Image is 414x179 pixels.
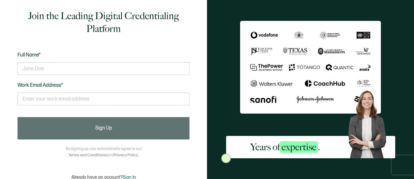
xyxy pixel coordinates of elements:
[18,93,189,105] input: Enter your work email address
[18,52,41,58] span: Full Name*
[221,153,231,163] img: Sertifier Signup
[18,62,189,75] input: Jane Doe
[18,82,63,88] span: Work Email Address*
[18,117,189,139] button: Sign Up
[68,153,107,158] a: Terms and Conditions
[250,141,320,153] h2: Years of .
[66,146,142,159] p: By signing up, you automatically agree to our and .
[240,21,381,114] img: Sertifier Signup - Years of <span class="strong-h">expertise</span>.
[344,87,395,159] img: Sertifier Signup - Years of <span class="strong-h">expertise</span>. Hero
[18,10,189,35] h1: Join the Leading Digital Credentialing Platform
[280,141,318,153] span: expertise
[382,148,414,179] iframe: Chat Widget
[114,153,138,158] a: Privacy Policy
[95,126,112,131] span: Sign Up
